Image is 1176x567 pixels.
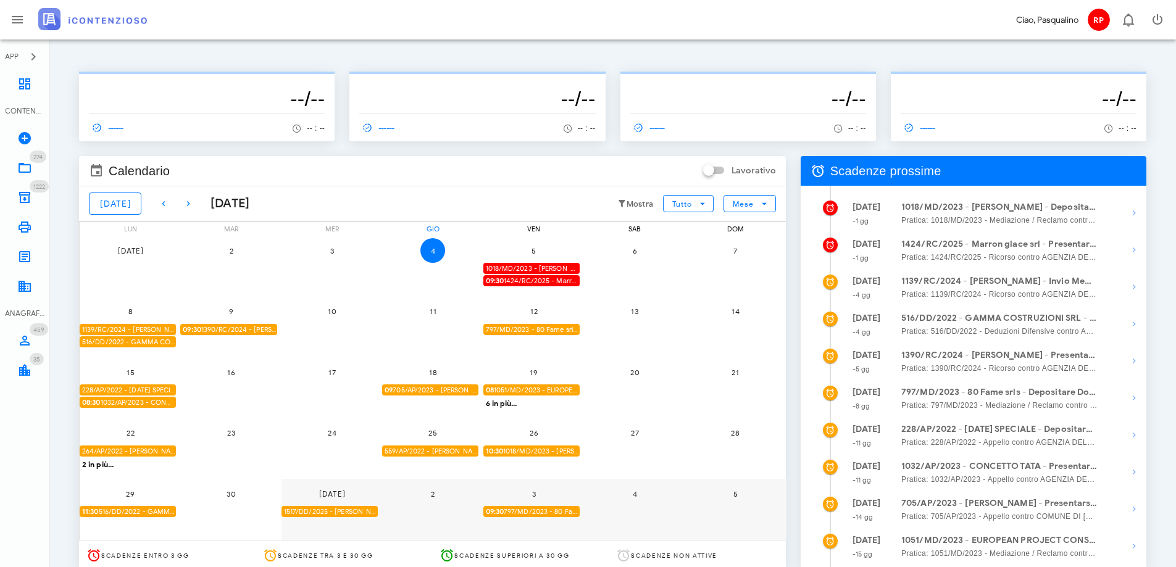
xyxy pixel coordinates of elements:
span: 28 [723,428,748,437]
span: -- : -- [1119,124,1136,133]
a: ------ [359,119,400,136]
span: 22 [118,428,143,437]
button: 13 [622,299,647,324]
span: 705/AP/2023 - [PERSON_NAME] - Presentarsi in Udienza [385,384,478,396]
span: ------ [901,122,936,133]
span: [DATE] [117,246,144,255]
strong: 516/DD/2022 - GAMMA COSTRUZIONI SRL - Depositare Documenti per Udienza [901,312,1098,325]
button: 5 [723,481,748,506]
div: 228/AP/2022 - [DATE] SPECIALE - Depositare Documenti per Udienza [80,384,176,396]
button: 21 [723,360,748,384]
button: 12 [522,299,546,324]
span: Pratica: 1424/RC/2025 - Ricorso contro AGENZIA DELLE ENTRATE - RISCOSSIONE (Udienza) [901,251,1098,263]
span: Calendario [109,161,170,181]
strong: 09:30 [486,507,504,516]
button: 29 [118,481,143,506]
button: 30 [219,481,244,506]
button: Mostra dettagli [1122,275,1146,299]
span: 19 [522,368,546,377]
span: Distintivo [30,353,44,365]
button: 23 [219,421,244,445]
span: Scadenze entro 3 gg [101,552,190,560]
div: mer [281,222,383,236]
strong: 10:30 [486,447,504,455]
h3: --/-- [89,86,325,111]
strong: 1390/RC/2024 - [PERSON_NAME] - Presentarsi in Udienza [901,349,1098,362]
button: 6 [622,238,647,263]
span: 27 [622,428,647,437]
strong: [DATE] [853,350,881,360]
button: 11 [420,299,445,324]
button: 19 [522,360,546,384]
span: 18 [420,368,445,377]
span: 26 [522,428,546,437]
span: 4 [420,246,445,255]
span: 3 [320,246,344,255]
button: 10 [320,299,344,324]
span: 5 [522,246,546,255]
strong: 1018/MD/2023 - [PERSON_NAME] - Depositare Documenti per Udienza [901,201,1098,214]
button: 20 [622,360,647,384]
span: Pratica: 1139/RC/2024 - Ricorso contro AGENZIA DELLE ENTRATE - RISCOSSIONE (Udienza) [901,288,1098,300]
a: ------ [901,119,941,136]
span: 23 [219,428,244,437]
span: Scadenze superiori a 30 gg [454,552,569,560]
button: 25 [420,421,445,445]
span: 9 [219,307,244,316]
span: 10 [320,307,344,316]
span: Scadenze prossime [830,161,941,181]
small: -4 gg [853,328,871,336]
button: Mostra dettagli [1122,460,1146,484]
strong: 08 [486,386,494,394]
button: 16 [219,360,244,384]
label: Lavorativo [732,165,776,177]
span: 4 [622,489,647,499]
button: Mostra dettagli [1122,349,1146,373]
span: Scadenze non attive [631,552,717,560]
span: -- : -- [307,124,325,133]
h3: --/-- [359,86,595,111]
span: 3 [522,489,546,499]
small: -1 gg [853,254,869,262]
div: 1139/RC/2024 - [PERSON_NAME] - Invio Memorie per Udienza [80,324,176,336]
span: 29 [118,489,143,499]
strong: [DATE] [853,239,881,249]
span: Scadenze tra 3 e 30 gg [278,552,373,560]
button: RP [1083,5,1113,35]
span: 1032/AP/2023 - CONCETTO TATA - Presentarsi in Udienza [82,397,176,408]
h3: --/-- [630,86,866,111]
div: mar [180,222,281,236]
button: [DATE] [89,192,141,215]
span: 1390/RC/2024 - [PERSON_NAME] - Presentarsi in Udienza [183,324,277,336]
span: Pratica: 1390/RC/2024 - Ricorso contro AGENZIA DELLE ENTRATE - RISCOSSIONE (Udienza) [901,362,1098,375]
strong: 228/AP/2022 - [DATE] SPECIALE - Depositare Documenti per Udienza [901,423,1098,436]
span: 459 [33,326,44,334]
button: 15 [118,360,143,384]
strong: 1032/AP/2023 - CONCETTO TATA - Presentarsi in Udienza [901,460,1098,473]
button: [DATE] [118,238,143,263]
small: -11 gg [853,439,872,447]
strong: 797/MD/2023 - 80 Fame srls - Depositare Documenti per Udienza [901,386,1098,399]
button: Mostra dettagli [1122,312,1146,336]
button: 2 [420,481,445,506]
span: ------ [630,122,666,133]
strong: 705/AP/2023 - [PERSON_NAME] - Presentarsi in Udienza [901,497,1098,510]
button: 5 [522,238,546,263]
span: Pratica: 705/AP/2023 - Appello contro COMUNE DI [GEOGRAPHIC_DATA] (Udienza) [901,510,1098,523]
span: Pratica: 1051/MD/2023 - Mediazione / Reclamo contro AGENZIA DELLE ENTRATE - RISCOSSIONE (Udienza) [901,547,1098,560]
div: Ciao, Pasqualino [1016,14,1078,27]
strong: 1051/MD/2023 - EUROPEAN PROJECT CONSULTING SRL - Presentarsi in Udienza [901,534,1098,547]
span: 2 [219,246,244,255]
strong: 09:30 [486,276,504,285]
strong: [DATE] [853,498,881,508]
strong: [DATE] [853,313,881,323]
p: -------------- [901,77,1136,86]
span: 11 [420,307,445,316]
strong: 1139/RC/2024 - [PERSON_NAME] - Invio Memorie per Udienza [901,275,1098,288]
span: 15 [118,368,143,377]
span: Pratica: 797/MD/2023 - Mediazione / Reclamo contro AGENZIA DELLE ENTRATE - RISCOSSIONE (Udienza) [901,399,1098,412]
button: 9 [219,299,244,324]
span: ------ [89,122,125,133]
span: 797/MD/2023 - 80 Fame srls - Presentarsi in Udienza [486,506,580,518]
button: 3 [320,238,344,263]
